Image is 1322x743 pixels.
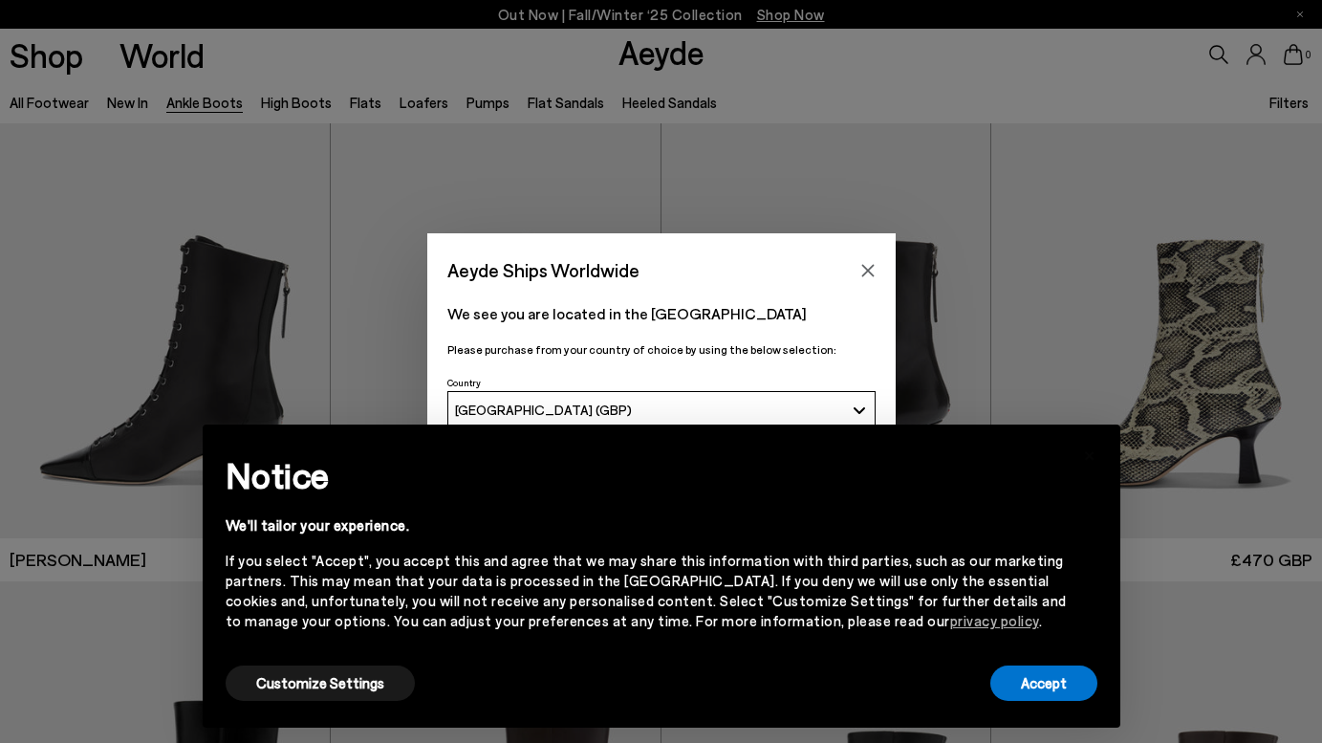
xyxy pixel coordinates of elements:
[455,402,632,418] span: [GEOGRAPHIC_DATA] (GBP)
[1067,430,1113,476] button: Close this notice
[990,666,1097,701] button: Accept
[447,377,481,388] span: Country
[854,256,882,285] button: Close
[226,450,1067,500] h2: Notice
[226,551,1067,631] div: If you select "Accept", you accept this and agree that we may share this information with third p...
[226,515,1067,535] div: We'll tailor your experience.
[950,612,1039,629] a: privacy policy
[226,666,415,701] button: Customize Settings
[1083,439,1096,467] span: ×
[447,302,876,325] p: We see you are located in the [GEOGRAPHIC_DATA]
[447,340,876,359] p: Please purchase from your country of choice by using the below selection:
[447,253,639,287] span: Aeyde Ships Worldwide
